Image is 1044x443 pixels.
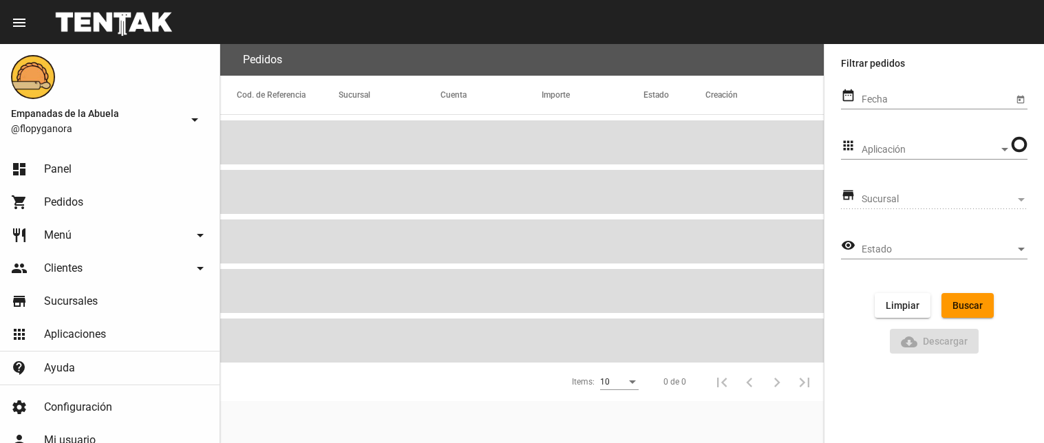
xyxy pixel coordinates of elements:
[875,293,930,318] button: Limpiar
[890,329,979,354] button: Descargar ReporteDescargar
[339,76,440,114] mat-header-cell: Sucursal
[440,76,542,114] mat-header-cell: Cuenta
[862,194,1027,205] mat-select: Sucursal
[220,76,339,114] mat-header-cell: Cod. de Referencia
[11,55,55,99] img: f0136945-ed32-4f7c-91e3-a375bc4bb2c5.png
[708,368,736,396] button: Primera
[572,375,595,389] div: Items:
[841,138,855,154] mat-icon: apps
[542,76,643,114] mat-header-cell: Importe
[862,244,1015,255] span: Estado
[862,144,999,155] span: Aplicación
[44,162,72,176] span: Panel
[862,144,1011,155] mat-select: Aplicación
[901,334,917,350] mat-icon: Descargar Reporte
[192,227,209,244] mat-icon: arrow_drop_down
[11,227,28,244] mat-icon: restaurant
[11,360,28,376] mat-icon: contact_support
[862,244,1027,255] mat-select: Estado
[44,195,83,209] span: Pedidos
[11,260,28,277] mat-icon: people
[886,300,919,311] span: Limpiar
[663,375,686,389] div: 0 de 0
[11,293,28,310] mat-icon: store
[841,55,1027,72] label: Filtrar pedidos
[600,377,610,387] span: 10
[600,378,639,387] mat-select: Items:
[11,399,28,415] mat-icon: settings
[736,368,763,396] button: Anterior
[192,260,209,277] mat-icon: arrow_drop_down
[187,111,203,128] mat-icon: arrow_drop_down
[862,94,1013,105] input: Fecha
[11,14,28,31] mat-icon: menu
[44,400,112,414] span: Configuración
[901,336,968,347] span: Descargar
[705,76,824,114] mat-header-cell: Creación
[11,161,28,177] mat-icon: dashboard
[220,44,824,76] flou-section-header: Pedidos
[243,50,282,69] h3: Pedidos
[643,76,705,114] mat-header-cell: Estado
[841,237,855,254] mat-icon: visibility
[11,326,28,343] mat-icon: apps
[44,361,75,375] span: Ayuda
[44,261,83,275] span: Clientes
[841,187,855,204] mat-icon: store
[941,293,994,318] button: Buscar
[862,194,1015,205] span: Sucursal
[952,300,983,311] span: Buscar
[1013,91,1027,106] button: Open calendar
[44,228,72,242] span: Menú
[763,368,791,396] button: Siguiente
[841,87,855,104] mat-icon: date_range
[11,194,28,210] mat-icon: shopping_cart
[11,105,181,122] span: Empanadas de la Abuela
[44,327,106,341] span: Aplicaciones
[44,294,98,308] span: Sucursales
[791,368,818,396] button: Última
[11,122,181,136] span: @flopyganora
